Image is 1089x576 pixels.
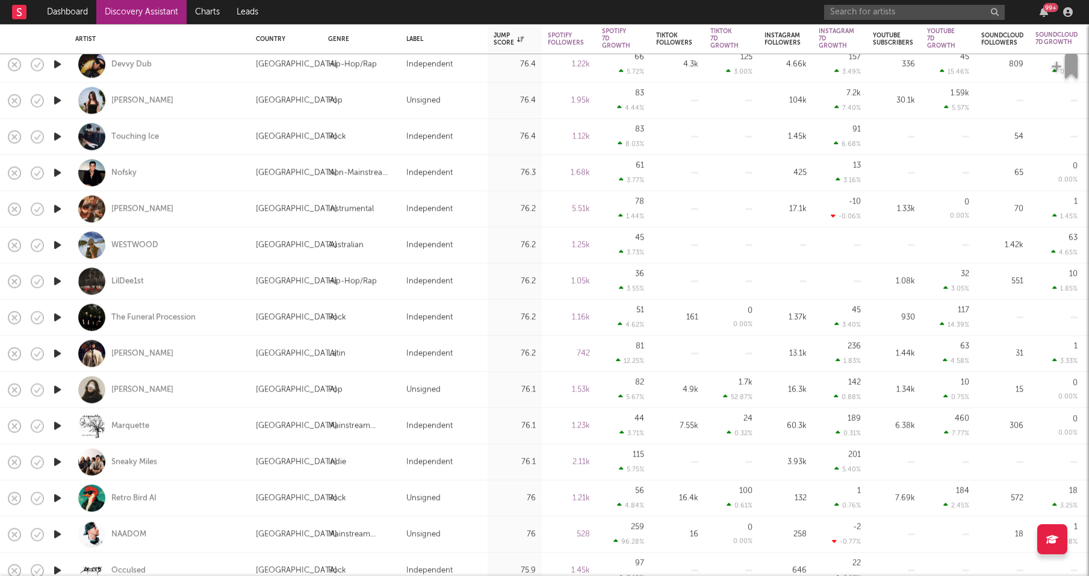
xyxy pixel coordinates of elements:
[765,310,807,325] div: 1.37k
[406,166,453,180] div: Independent
[873,202,915,216] div: 1.33k
[111,384,173,395] a: [PERSON_NAME]
[111,204,173,214] div: [PERSON_NAME]
[328,274,377,289] div: Hip-Hop/Rap
[548,310,590,325] div: 1.16k
[635,89,644,97] div: 83
[111,421,149,431] a: Marquette
[848,378,861,386] div: 142
[958,306,969,314] div: 117
[494,527,536,542] div: 76
[619,176,644,184] div: 3.77 %
[1074,523,1078,531] div: 1
[613,537,644,545] div: 96.28 %
[824,5,1005,20] input: Search for artists
[981,32,1023,46] div: Soundcloud Followers
[548,346,590,361] div: 742
[848,451,861,459] div: 201
[733,539,752,545] div: 0.00 %
[1069,270,1078,278] div: 10
[618,393,644,401] div: 5.67 %
[834,465,861,473] div: 5.40 %
[406,57,453,72] div: Independent
[256,36,310,43] div: Country
[853,161,861,169] div: 13
[494,238,536,252] div: 76.2
[328,491,346,506] div: Rock
[656,32,692,46] div: Tiktok Followers
[328,93,343,108] div: Pop
[256,455,337,469] div: [GEOGRAPHIC_DATA]
[656,419,698,433] div: 7.55k
[981,527,1023,542] div: 18
[943,357,969,365] div: 4.58 %
[739,487,752,495] div: 100
[633,451,644,459] div: 115
[256,166,337,180] div: [GEOGRAPHIC_DATA]
[256,491,337,506] div: [GEOGRAPHIC_DATA]
[111,59,152,70] a: Devvy Dub
[631,523,644,531] div: 259
[1073,162,1078,170] div: 0
[765,419,807,433] div: 60.3k
[618,321,644,328] div: 4.62 %
[656,310,698,325] div: 161
[1073,379,1078,387] div: 0
[548,274,590,289] div: 1.05k
[727,429,752,437] div: 0.32 %
[406,238,453,252] div: Independent
[111,240,158,251] div: WESTWOOD
[548,419,590,433] div: 1.23k
[955,415,969,422] div: 460
[765,32,801,46] div: Instagram Followers
[328,455,346,469] div: Indie
[494,32,524,46] div: Jump Score
[256,527,337,542] div: [GEOGRAPHIC_DATA]
[548,130,590,144] div: 1.12k
[1052,212,1078,220] div: 1.45 %
[635,270,644,278] div: 36
[765,130,807,144] div: 1.45k
[857,487,861,495] div: 1
[981,419,1023,433] div: 306
[765,455,807,469] div: 3.93k
[111,529,146,540] a: NAADOM
[494,383,536,397] div: 76.1
[981,202,1023,216] div: 70
[1040,7,1048,17] button: 99+
[75,36,238,43] div: Artist
[406,346,453,361] div: Independent
[406,274,453,289] div: Independent
[836,429,861,437] div: 0.31 %
[943,284,969,292] div: 3.05 %
[1043,3,1058,12] div: 99 +
[406,527,441,542] div: Unsigned
[710,28,739,49] div: Tiktok 7D Growth
[873,93,915,108] div: 30.1k
[1058,430,1078,437] div: 0.00 %
[960,342,969,350] div: 63
[328,166,394,180] div: Non-Mainstream Electronic
[111,565,146,576] div: Occulsed
[848,342,861,350] div: 236
[494,202,536,216] div: 76.2
[111,457,157,468] a: Sneaky Miles
[743,415,752,422] div: 24
[765,57,807,72] div: 4.66k
[548,57,590,72] div: 1.22k
[765,491,807,506] div: 132
[1035,31,1078,46] div: Soundcloud 7D Growth
[328,527,394,542] div: Mainstream Electronic
[834,393,861,401] div: 0.88 %
[618,212,644,220] div: 1.44 %
[765,202,807,216] div: 17.1k
[656,383,698,397] div: 4.9k
[406,93,441,108] div: Unsigned
[873,310,915,325] div: 930
[834,67,861,75] div: 3.49 %
[256,274,337,289] div: [GEOGRAPHIC_DATA]
[1073,415,1078,423] div: 0
[819,28,854,49] div: Instagram 7D Growth
[328,238,364,252] div: Australian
